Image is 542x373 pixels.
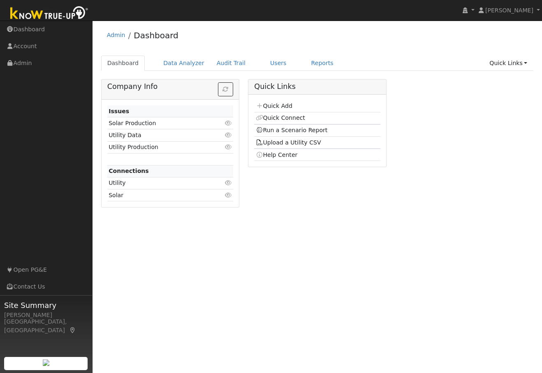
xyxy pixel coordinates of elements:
[109,108,129,114] strong: Issues
[256,127,328,133] a: Run a Scenario Report
[157,56,211,71] a: Data Analyzer
[107,141,213,153] td: Utility Production
[4,300,88,311] span: Site Summary
[107,82,233,91] h5: Company Info
[107,32,125,38] a: Admin
[107,177,213,189] td: Utility
[101,56,145,71] a: Dashboard
[211,56,252,71] a: Audit Trail
[305,56,340,71] a: Reports
[107,129,213,141] td: Utility Data
[483,56,533,71] a: Quick Links
[254,82,380,91] h5: Quick Links
[109,168,149,174] strong: Connections
[43,359,49,366] img: retrieve
[107,189,213,201] td: Solar
[225,180,232,186] i: Click to view
[485,7,533,14] span: [PERSON_NAME]
[256,103,292,109] a: Quick Add
[225,144,232,150] i: Click to view
[4,317,88,335] div: [GEOGRAPHIC_DATA], [GEOGRAPHIC_DATA]
[4,311,88,319] div: [PERSON_NAME]
[6,5,93,23] img: Know True-Up
[256,139,321,146] a: Upload a Utility CSV
[225,192,232,198] i: Click to view
[69,327,76,333] a: Map
[256,114,305,121] a: Quick Connect
[256,152,298,158] a: Help Center
[225,120,232,126] i: Click to view
[107,117,213,129] td: Solar Production
[264,56,293,71] a: Users
[225,132,232,138] i: Click to view
[134,30,178,40] a: Dashboard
